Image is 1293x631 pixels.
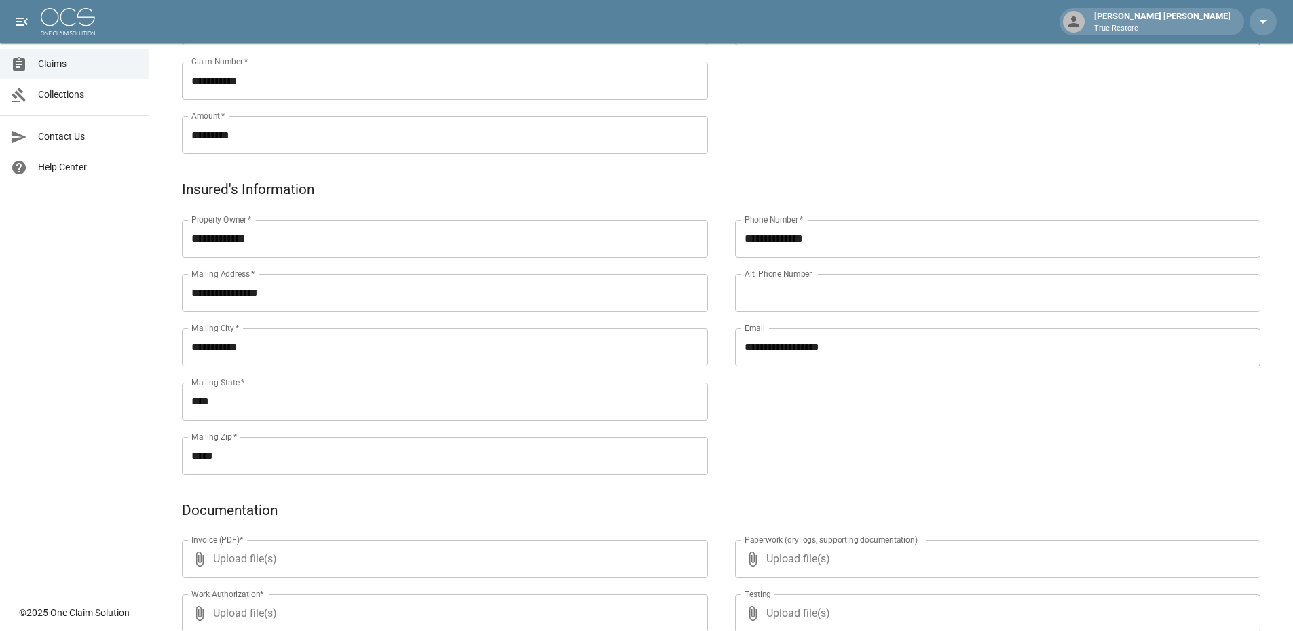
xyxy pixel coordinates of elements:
button: open drawer [8,8,35,35]
div: © 2025 One Claim Solution [19,606,130,619]
span: Collections [38,88,138,102]
p: True Restore [1094,23,1231,35]
label: Alt. Phone Number [745,268,812,280]
label: Claim Number [191,56,248,67]
img: ocs-logo-white-transparent.png [41,8,95,35]
span: Help Center [38,160,138,174]
label: Email [745,322,765,334]
div: [PERSON_NAME] [PERSON_NAME] [1089,9,1236,34]
label: Phone Number [745,214,803,225]
span: Upload file(s) [766,540,1224,578]
span: Contact Us [38,130,138,144]
label: Paperwork (dry logs, supporting documentation) [745,534,918,546]
label: Property Owner [191,214,252,225]
label: Invoice (PDF)* [191,534,244,546]
label: Work Authorization* [191,588,264,600]
label: Mailing Address [191,268,255,280]
label: Mailing State [191,377,244,388]
label: Mailing City [191,322,240,334]
label: Amount [191,110,225,121]
span: Claims [38,57,138,71]
label: Mailing Zip [191,431,238,442]
label: Testing [745,588,771,600]
span: Upload file(s) [213,540,671,578]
